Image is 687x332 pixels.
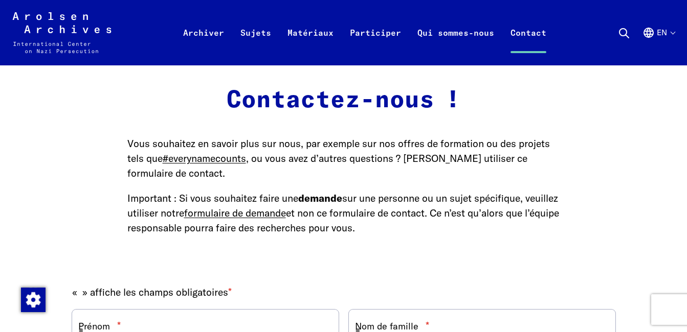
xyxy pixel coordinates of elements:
a: Contact [502,25,555,65]
strong: demande [298,192,342,204]
a: Participer [342,25,409,65]
a: Qui sommes-nous [409,25,502,65]
a: Matériaux [279,25,342,65]
a: Archiver [175,25,232,65]
font: En [657,28,667,37]
a: formulaire de demande [184,207,286,219]
nav: Primaire [175,12,555,53]
font: « » affiche les champs obligatoires [72,286,228,298]
img: Modifier le consentement [21,288,46,312]
a: #everynamecounts [163,152,246,164]
a: Sujets [232,25,279,65]
p: Important : Si vous souhaitez faire une sur une personne ou un sujet spécifique, veuillez utilise... [127,191,560,236]
p: Vous souhaitez en savoir plus sur nous, par exemple sur nos offres de formation ou des projets te... [127,136,560,181]
button: Allemand, Sélection de la langue [642,27,675,63]
h2: Contactez-nous ! [127,87,560,115]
